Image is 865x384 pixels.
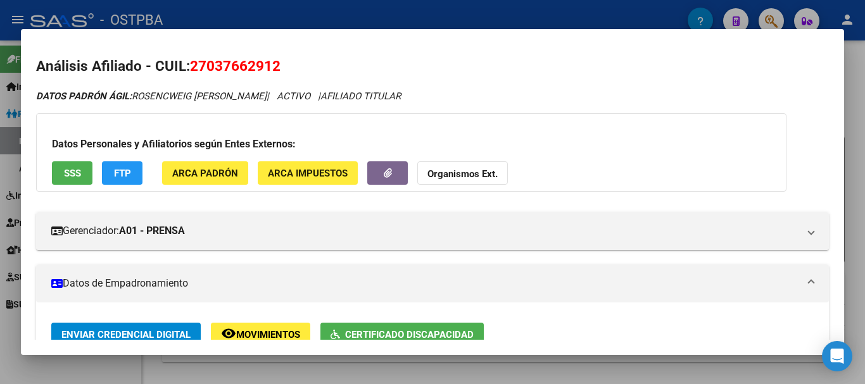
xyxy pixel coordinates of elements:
[36,212,829,250] mat-expansion-panel-header: Gerenciador:A01 - PRENSA
[52,161,92,185] button: SSS
[51,223,799,238] mat-panel-title: Gerenciador:
[172,168,238,179] span: ARCA Padrón
[102,161,142,185] button: FTP
[51,323,201,346] button: Enviar Credencial Digital
[427,168,498,180] strong: Organismos Ext.
[268,168,348,179] span: ARCA Impuestos
[236,329,300,340] span: Movimientos
[822,341,852,371] div: Open Intercom Messenger
[258,161,358,185] button: ARCA Impuestos
[36,90,267,102] span: ROSENCWEIG [PERSON_NAME]
[417,161,508,185] button: Organismos Ext.
[211,323,310,346] button: Movimientos
[36,56,829,77] h2: Análisis Afiliado - CUIL:
[51,276,799,291] mat-panel-title: Datos de Empadronamiento
[119,223,185,238] strong: A01 - PRENSA
[36,90,401,102] i: | ACTIVO |
[36,264,829,302] mat-expansion-panel-header: Datos de Empadronamiento
[64,168,81,179] span: SSS
[345,329,474,340] span: Certificado Discapacidad
[61,329,191,340] span: Enviar Credencial Digital
[162,161,248,185] button: ARCA Padrón
[221,326,236,341] mat-icon: remove_red_eye
[36,90,132,102] strong: DATOS PADRÓN ÁGIL:
[190,58,281,74] span: 27037662912
[52,137,771,152] h3: Datos Personales y Afiliatorios según Entes Externos:
[114,168,131,179] span: FTP
[320,90,401,102] span: AFILIADO TITULAR
[320,323,484,346] button: Certificado Discapacidad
